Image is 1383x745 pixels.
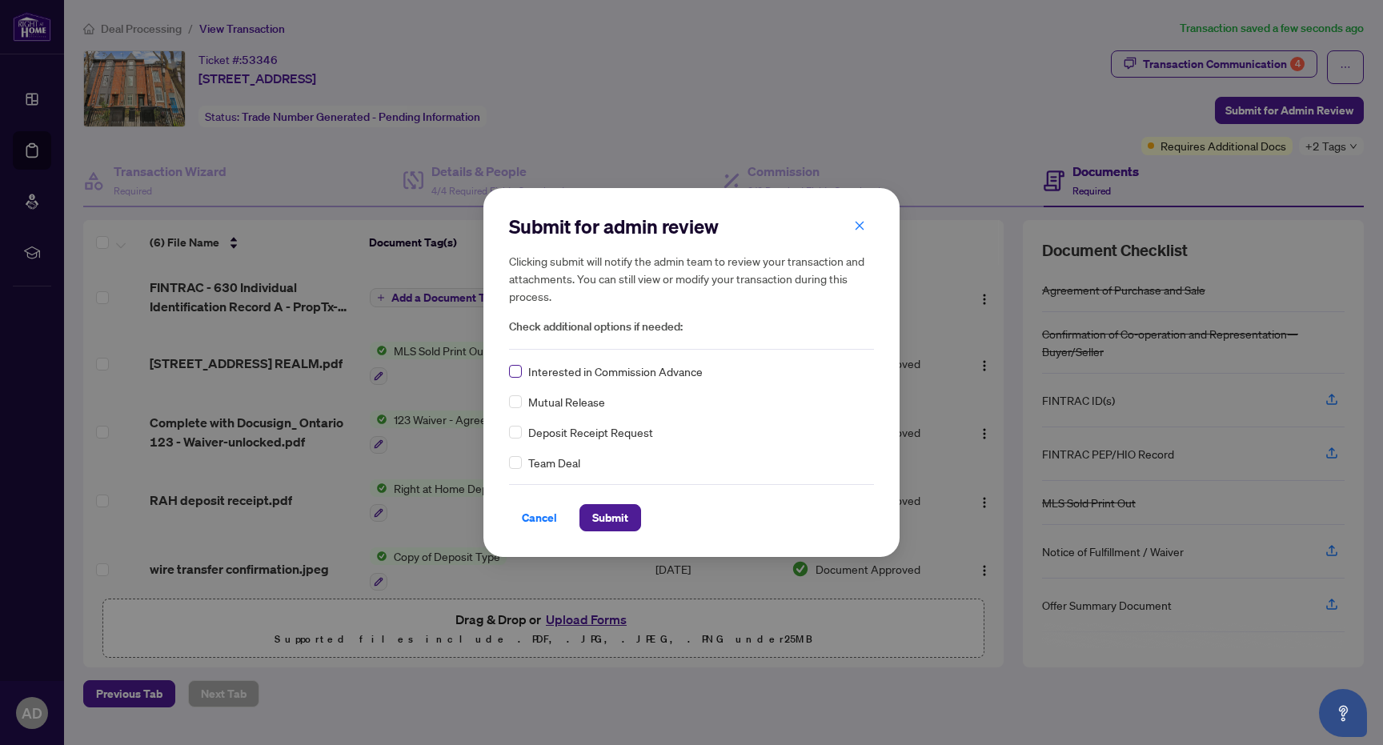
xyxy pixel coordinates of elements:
button: Cancel [509,504,570,531]
span: close [854,220,865,231]
span: Check additional options if needed: [509,318,874,336]
button: Submit [579,504,641,531]
span: Interested in Commission Advance [528,362,703,380]
h2: Submit for admin review [509,214,874,239]
span: Cancel [522,505,557,531]
span: Submit [592,505,628,531]
button: Open asap [1319,689,1367,737]
span: Deposit Receipt Request [528,423,653,441]
h5: Clicking submit will notify the admin team to review your transaction and attachments. You can st... [509,252,874,305]
span: Team Deal [528,454,580,471]
span: Mutual Release [528,393,605,411]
